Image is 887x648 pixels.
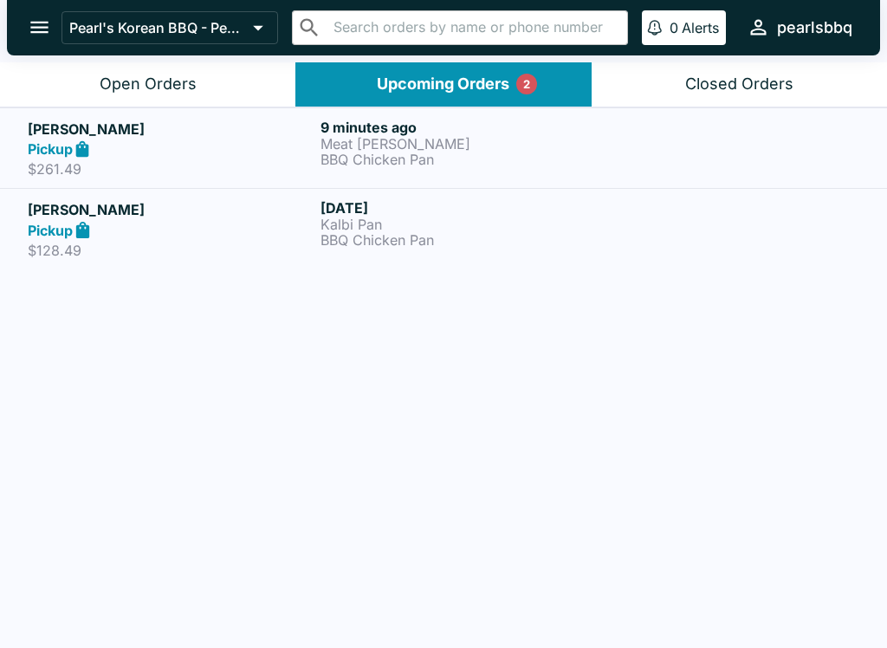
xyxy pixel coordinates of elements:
[523,75,530,93] p: 2
[377,75,509,94] div: Upcoming Orders
[670,19,678,36] p: 0
[320,152,606,167] p: BBQ Chicken Pan
[69,19,246,36] p: Pearl's Korean BBQ - Pearlridge
[28,119,314,139] h5: [PERSON_NAME]
[328,16,620,40] input: Search orders by name or phone number
[320,199,606,217] h6: [DATE]
[28,199,314,220] h5: [PERSON_NAME]
[320,232,606,248] p: BBQ Chicken Pan
[28,160,314,178] p: $261.49
[28,140,73,158] strong: Pickup
[682,19,719,36] p: Alerts
[28,222,73,239] strong: Pickup
[685,75,793,94] div: Closed Orders
[777,17,852,38] div: pearlsbbq
[17,5,62,49] button: open drawer
[100,75,197,94] div: Open Orders
[320,217,606,232] p: Kalbi Pan
[740,9,859,46] button: pearlsbbq
[320,136,606,152] p: Meat [PERSON_NAME]
[62,11,278,44] button: Pearl's Korean BBQ - Pearlridge
[28,242,314,259] p: $128.49
[320,119,606,136] h6: 9 minutes ago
